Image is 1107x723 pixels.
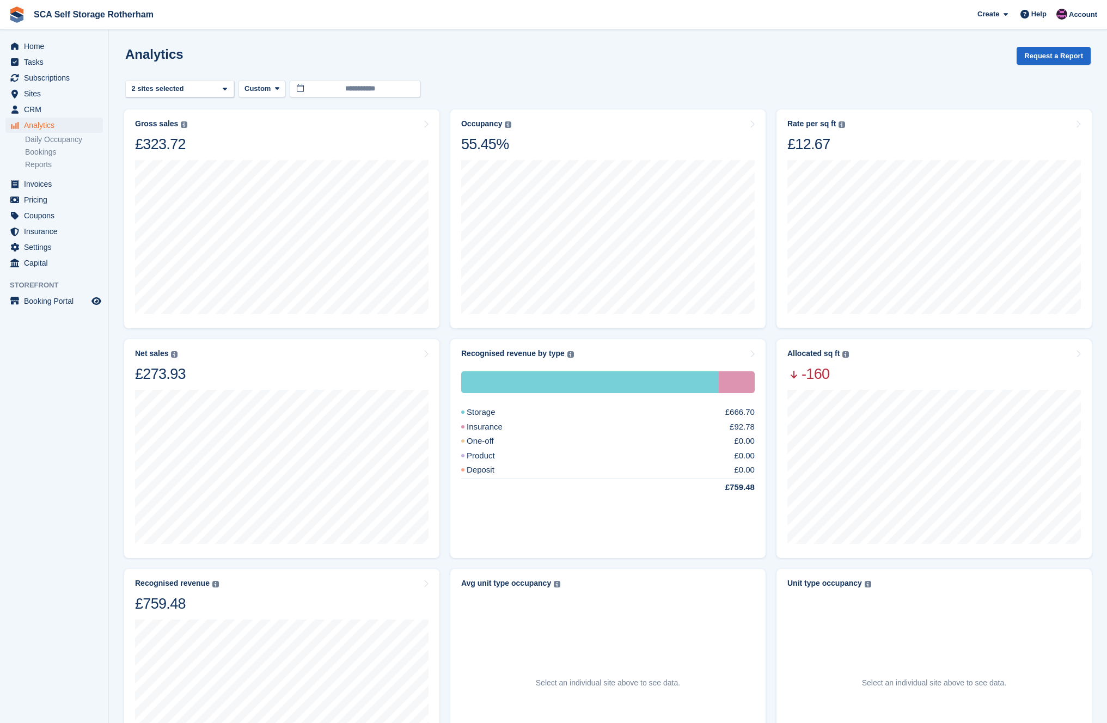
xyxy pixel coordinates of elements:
span: -160 [787,365,849,383]
a: Reports [25,160,103,170]
p: Select an individual site above to see data. [862,677,1006,689]
a: Bookings [25,147,103,157]
img: icon-info-grey-7440780725fd019a000dd9b08b2336e03edf1995a4989e88bcd33f0948082b44.svg [839,121,845,128]
a: menu [5,86,103,101]
img: icon-info-grey-7440780725fd019a000dd9b08b2336e03edf1995a4989e88bcd33f0948082b44.svg [554,581,560,587]
a: menu [5,224,103,239]
span: Pricing [24,192,89,207]
div: Recognised revenue [135,579,210,588]
span: Tasks [24,54,89,70]
span: Booking Portal [24,293,89,309]
button: Request a Report [1017,47,1091,65]
span: Sites [24,86,89,101]
div: £0.00 [734,450,755,462]
div: £0.00 [734,435,755,448]
div: £759.48 [135,595,219,613]
span: Insurance [24,224,89,239]
div: £323.72 [135,135,187,154]
a: menu [5,118,103,133]
div: £0.00 [734,464,755,476]
span: Custom [244,83,271,94]
div: Gross sales [135,119,178,128]
span: Invoices [24,176,89,192]
div: Net sales [135,349,168,358]
span: Analytics [24,118,89,133]
a: menu [5,255,103,271]
a: menu [5,240,103,255]
div: Rate per sq ft [787,119,836,128]
a: menu [5,176,103,192]
p: Select an individual site above to see data. [536,677,680,689]
span: Home [24,39,89,54]
a: menu [5,54,103,70]
span: Account [1069,9,1097,20]
img: icon-info-grey-7440780725fd019a000dd9b08b2336e03edf1995a4989e88bcd33f0948082b44.svg [567,351,574,358]
img: icon-info-grey-7440780725fd019a000dd9b08b2336e03edf1995a4989e88bcd33f0948082b44.svg [505,121,511,128]
div: Insurance [461,421,529,433]
a: menu [5,102,103,117]
span: Storefront [10,280,108,291]
div: 2 sites selected [130,83,188,94]
span: Create [977,9,999,20]
img: Dale Chapman [1056,9,1067,20]
img: icon-info-grey-7440780725fd019a000dd9b08b2336e03edf1995a4989e88bcd33f0948082b44.svg [842,351,849,358]
img: icon-info-grey-7440780725fd019a000dd9b08b2336e03edf1995a4989e88bcd33f0948082b44.svg [171,351,178,358]
img: icon-info-grey-7440780725fd019a000dd9b08b2336e03edf1995a4989e88bcd33f0948082b44.svg [181,121,187,128]
div: Avg unit type occupancy [461,579,551,588]
a: SCA Self Storage Rotherham [29,5,158,23]
a: Daily Occupancy [25,134,103,145]
div: 55.45% [461,135,511,154]
span: Settings [24,240,89,255]
span: Capital [24,255,89,271]
img: stora-icon-8386f47178a22dfd0bd8f6a31ec36ba5ce8667c1dd55bd0f319d3a0aa187defe.svg [9,7,25,23]
div: Product [461,450,521,462]
img: icon-info-grey-7440780725fd019a000dd9b08b2336e03edf1995a4989e88bcd33f0948082b44.svg [865,581,871,587]
a: menu [5,39,103,54]
div: Recognised revenue by type [461,349,565,358]
div: £666.70 [725,406,755,419]
button: Custom [238,80,285,98]
a: Preview store [90,295,103,308]
div: £12.67 [787,135,845,154]
span: Subscriptions [24,70,89,85]
div: Deposit [461,464,521,476]
div: One-off [461,435,520,448]
div: Storage [461,371,719,393]
a: menu [5,70,103,85]
span: Coupons [24,208,89,223]
div: £759.48 [699,481,755,494]
div: £92.78 [730,421,755,433]
a: menu [5,192,103,207]
div: Storage [461,406,522,419]
div: £273.93 [135,365,186,383]
div: Insurance [719,371,755,393]
div: Occupancy [461,119,502,128]
div: Allocated sq ft [787,349,840,358]
a: menu [5,208,103,223]
span: CRM [24,102,89,117]
div: Unit type occupancy [787,579,862,588]
h2: Analytics [125,47,184,62]
span: Help [1031,9,1047,20]
a: menu [5,293,103,309]
img: icon-info-grey-7440780725fd019a000dd9b08b2336e03edf1995a4989e88bcd33f0948082b44.svg [212,581,219,587]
